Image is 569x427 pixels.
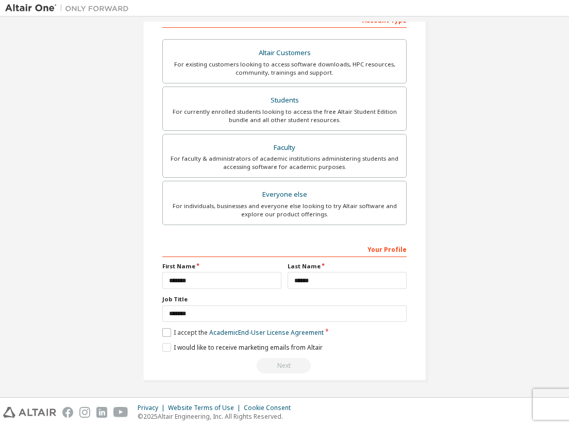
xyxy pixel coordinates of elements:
[169,46,400,60] div: Altair Customers
[96,407,107,418] img: linkedin.svg
[5,3,134,13] img: Altair One
[169,93,400,108] div: Students
[169,187,400,202] div: Everyone else
[169,141,400,155] div: Faculty
[169,108,400,124] div: For currently enrolled students looking to access the free Altair Student Edition bundle and all ...
[288,262,407,270] label: Last Name
[169,155,400,171] div: For faculty & administrators of academic institutions administering students and accessing softwa...
[244,404,297,412] div: Cookie Consent
[138,412,297,421] p: © 2025 Altair Engineering, Inc. All Rights Reserved.
[169,60,400,77] div: For existing customers looking to access software downloads, HPC resources, community, trainings ...
[168,404,244,412] div: Website Terms of Use
[169,202,400,218] div: For individuals, businesses and everyone else looking to try Altair software and explore our prod...
[3,407,56,418] img: altair_logo.svg
[138,404,168,412] div: Privacy
[162,343,323,352] label: I would like to receive marketing emails from Altair
[162,262,281,270] label: First Name
[162,328,324,337] label: I accept the
[62,407,73,418] img: facebook.svg
[209,328,324,337] a: Academic End-User License Agreement
[79,407,90,418] img: instagram.svg
[113,407,128,418] img: youtube.svg
[162,295,407,303] label: Job Title
[162,358,407,373] div: Read and acccept EULA to continue
[162,241,407,257] div: Your Profile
